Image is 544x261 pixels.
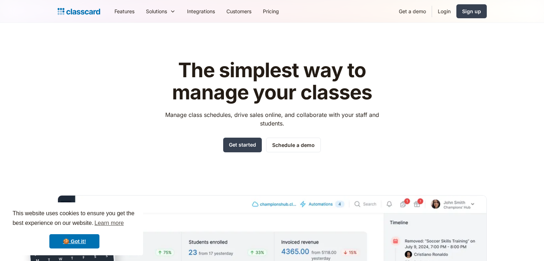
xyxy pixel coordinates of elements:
[158,110,386,128] p: Manage class schedules, drive sales online, and collaborate with your staff and students.
[221,3,257,19] a: Customers
[462,8,481,15] div: Sign up
[146,8,167,15] div: Solutions
[456,4,487,18] a: Sign up
[109,3,140,19] a: Features
[93,218,125,228] a: learn more about cookies
[432,3,456,19] a: Login
[13,209,136,228] span: This website uses cookies to ensure you get the best experience on our website.
[223,138,262,152] a: Get started
[58,6,100,16] a: home
[266,138,321,152] a: Schedule a demo
[6,202,143,255] div: cookieconsent
[181,3,221,19] a: Integrations
[257,3,285,19] a: Pricing
[158,59,386,103] h1: The simplest way to manage your classes
[393,3,432,19] a: Get a demo
[49,234,99,248] a: dismiss cookie message
[140,3,181,19] div: Solutions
